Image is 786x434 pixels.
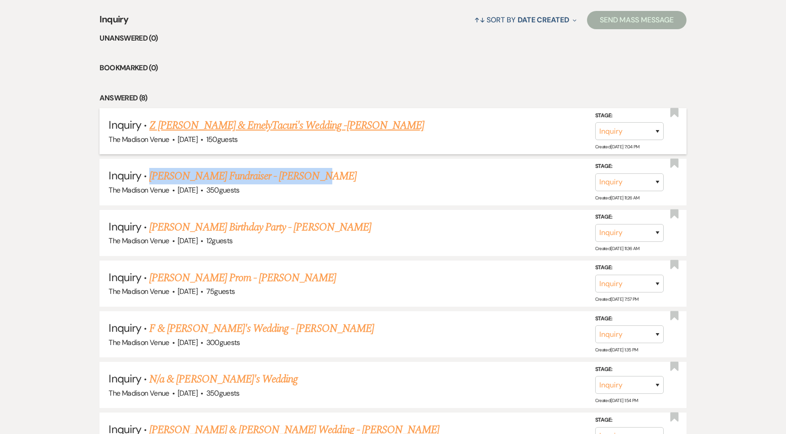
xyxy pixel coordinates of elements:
a: [PERSON_NAME] Birthday Party - [PERSON_NAME] [149,219,371,235]
span: 300 guests [206,338,240,347]
li: Unanswered (0) [100,32,686,44]
a: [PERSON_NAME] Fundraiser - [PERSON_NAME] [149,168,356,184]
span: Inquiry [109,168,141,183]
span: 75 guests [206,287,235,296]
span: The Madison Venue [109,287,169,296]
span: The Madison Venue [109,236,169,246]
span: Created: [DATE] 1:35 PM [595,347,638,353]
span: The Madison Venue [109,185,169,195]
span: 350 guests [206,185,240,195]
span: Created: [DATE] 11:36 AM [595,246,639,251]
a: N/a & [PERSON_NAME]'s Wedding [149,371,298,387]
span: The Madison Venue [109,135,169,144]
a: [PERSON_NAME] Prom - [PERSON_NAME] [149,270,336,286]
span: Created: [DATE] 7:04 PM [595,144,639,150]
span: ↑↓ [474,15,485,25]
label: Stage: [595,162,664,172]
span: [DATE] [178,135,198,144]
span: The Madison Venue [109,338,169,347]
span: [DATE] [178,287,198,296]
span: Inquiry [109,321,141,335]
span: [DATE] [178,338,198,347]
span: Date Created [518,15,569,25]
li: Bookmarked (0) [100,62,686,74]
span: 350 guests [206,388,240,398]
span: Created: [DATE] 11:26 AM [595,195,639,201]
label: Stage: [595,314,664,324]
li: Answered (8) [100,92,686,104]
span: [DATE] [178,185,198,195]
span: Inquiry [109,220,141,234]
span: [DATE] [178,388,198,398]
label: Stage: [595,263,664,273]
span: [DATE] [178,236,198,246]
span: Inquiry [109,118,141,132]
label: Stage: [595,415,664,425]
span: 12 guests [206,236,233,246]
a: Z [PERSON_NAME] & EmelyTacuri's Wedding -[PERSON_NAME] [149,117,424,134]
span: Created: [DATE] 1:54 PM [595,397,638,403]
a: F & [PERSON_NAME]'s Wedding - [PERSON_NAME] [149,320,374,337]
span: 150 guests [206,135,238,144]
label: Stage: [595,365,664,375]
span: The Madison Venue [109,388,169,398]
label: Stage: [595,212,664,222]
span: Inquiry [109,270,141,284]
button: Send Mass Message [587,11,686,29]
span: Inquiry [100,12,128,32]
span: Inquiry [109,371,141,386]
button: Sort By Date Created [471,8,580,32]
span: Created: [DATE] 7:57 PM [595,296,639,302]
label: Stage: [595,111,664,121]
